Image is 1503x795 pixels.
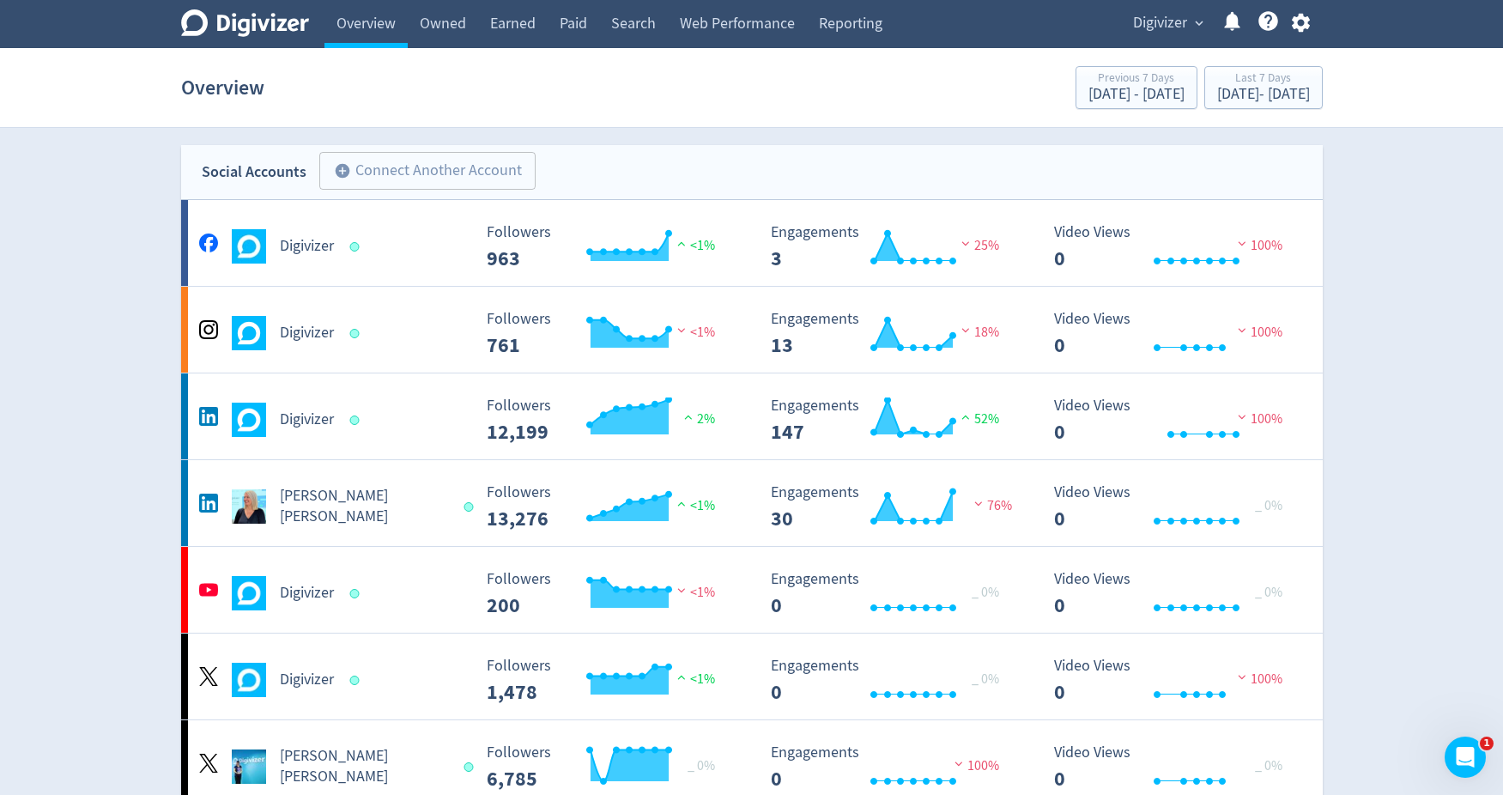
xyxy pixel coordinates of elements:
[349,242,364,252] span: Data last synced: 15 Oct 2025, 10:01am (AEDT)
[232,576,266,610] img: Digivizer undefined
[762,224,1020,270] svg: Engagements 3
[1480,737,1494,750] span: 1
[762,311,1020,356] svg: Engagements 13
[478,484,736,530] svg: Followers ---
[478,658,736,703] svg: Followers ---
[680,410,715,428] span: 2%
[762,397,1020,443] svg: Engagements 147
[349,589,364,598] span: Data last synced: 15 Oct 2025, 4:02am (AEDT)
[1045,224,1303,270] svg: Video Views 0
[972,671,999,688] span: _ 0%
[319,152,536,190] button: Connect Another Account
[181,460,1323,546] a: Emma Lo Russo undefined[PERSON_NAME] [PERSON_NAME] Followers --- Followers 13,276 <1% Engagements...
[280,236,334,257] h5: Digivizer
[673,584,690,597] img: negative-performance.svg
[957,237,999,254] span: 25%
[688,757,715,774] span: _ 0%
[762,744,1020,790] svg: Engagements 0
[334,162,351,179] span: add_circle
[280,486,449,527] h5: [PERSON_NAME] [PERSON_NAME]
[1233,237,1251,250] img: negative-performance.svg
[1045,311,1303,356] svg: Video Views 0
[957,410,999,428] span: 52%
[1127,9,1208,37] button: Digivizer
[478,311,736,356] svg: Followers ---
[478,744,736,790] svg: Followers ---
[1233,410,1282,428] span: 100%
[957,324,999,341] span: 18%
[957,324,974,337] img: negative-performance.svg
[464,502,479,512] span: Data last synced: 15 Oct 2025, 5:02am (AEDT)
[1233,671,1282,688] span: 100%
[1217,72,1310,87] div: Last 7 Days
[1255,584,1282,601] span: _ 0%
[232,749,266,784] img: Emma Lo Russo undefined
[280,323,334,343] h5: Digivizer
[280,746,449,787] h5: [PERSON_NAME] [PERSON_NAME]
[673,324,715,341] span: <1%
[957,237,974,250] img: negative-performance.svg
[1045,744,1303,790] svg: Video Views 0
[306,155,536,190] a: Connect Another Account
[673,497,690,510] img: positive-performance.svg
[1255,757,1282,774] span: _ 0%
[1088,72,1185,87] div: Previous 7 Days
[673,671,715,688] span: <1%
[1045,571,1303,616] svg: Video Views 0
[1088,87,1185,102] div: [DATE] - [DATE]
[1045,397,1303,443] svg: Video Views 0
[762,571,1020,616] svg: Engagements 0
[957,410,974,423] img: positive-performance.svg
[1445,737,1486,778] iframe: Intercom live chat
[232,663,266,697] img: Digivizer undefined
[181,634,1323,719] a: Digivizer undefinedDigivizer Followers --- Followers 1,478 <1% Engagements 0 Engagements 0 _ 0% V...
[673,237,715,254] span: <1%
[762,658,1020,703] svg: Engagements 0
[970,497,1012,514] span: 76%
[464,762,479,772] span: Data last synced: 15 Oct 2025, 3:02am (AEDT)
[1233,410,1251,423] img: negative-performance.svg
[762,484,1020,530] svg: Engagements 30
[673,671,690,683] img: positive-performance.svg
[349,416,364,425] span: Data last synced: 15 Oct 2025, 9:02am (AEDT)
[232,489,266,524] img: Emma Lo Russo undefined
[478,571,736,616] svg: Followers ---
[972,584,999,601] span: _ 0%
[1233,324,1251,337] img: negative-performance.svg
[478,224,736,270] svg: Followers ---
[280,583,334,604] h5: Digivizer
[673,584,715,601] span: <1%
[1233,324,1282,341] span: 100%
[280,670,334,690] h5: Digivizer
[950,757,999,774] span: 100%
[1233,237,1282,254] span: 100%
[950,757,967,770] img: negative-performance.svg
[1217,87,1310,102] div: [DATE] - [DATE]
[181,200,1323,286] a: Digivizer undefinedDigivizer Followers --- Followers 963 <1% Engagements 3 Engagements 3 25% Vide...
[181,373,1323,459] a: Digivizer undefinedDigivizer Followers --- Followers 12,199 2% Engagements 147 Engagements 147 52...
[970,497,987,510] img: negative-performance.svg
[232,316,266,350] img: Digivizer undefined
[181,547,1323,633] a: Digivizer undefinedDigivizer Followers --- Followers 200 <1% Engagements 0 Engagements 0 _ 0% Vid...
[232,403,266,437] img: Digivizer undefined
[1233,671,1251,683] img: negative-performance.svg
[232,229,266,264] img: Digivizer undefined
[1076,66,1197,109] button: Previous 7 Days[DATE] - [DATE]
[202,160,306,185] div: Social Accounts
[680,410,697,423] img: positive-performance.svg
[1045,658,1303,703] svg: Video Views 0
[1045,484,1303,530] svg: Video Views 0
[673,237,690,250] img: positive-performance.svg
[349,329,364,338] span: Data last synced: 15 Oct 2025, 10:01am (AEDT)
[1204,66,1323,109] button: Last 7 Days[DATE]- [DATE]
[181,60,264,115] h1: Overview
[1191,15,1207,31] span: expand_more
[478,397,736,443] svg: Followers ---
[181,287,1323,373] a: Digivizer undefinedDigivizer Followers --- Followers 761 <1% Engagements 13 Engagements 13 18% Vi...
[1255,497,1282,514] span: _ 0%
[280,410,334,430] h5: Digivizer
[673,497,715,514] span: <1%
[673,324,690,337] img: negative-performance.svg
[349,676,364,685] span: Data last synced: 15 Oct 2025, 9:02am (AEDT)
[1133,9,1187,37] span: Digivizer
